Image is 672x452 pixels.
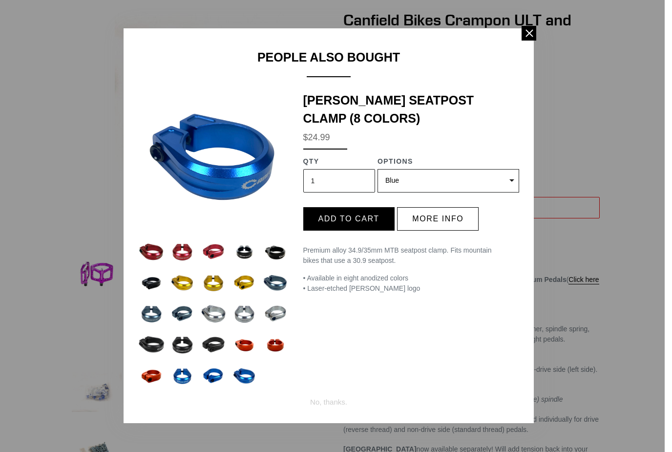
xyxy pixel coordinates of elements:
[303,156,375,167] div: QTY
[303,91,520,128] div: [PERSON_NAME] Seatpost Clamp (8 Colors)
[378,156,519,167] div: Options
[138,84,289,235] img: Canfield-Seat-Clamp-Blue-2.jpg
[303,207,395,231] button: Add to cart
[310,389,347,408] div: No, thanks.
[303,273,520,294] p: • Available in eight anodized colors • Laser-etched [PERSON_NAME] logo
[138,50,519,77] div: People Also Bought
[303,245,520,266] p: Premium alloy 34.9/35mm MTB seatpost clamp. Fits mountain bikes that use a 30.9 seatpost.
[303,132,330,142] span: $24.99
[397,207,479,231] button: More info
